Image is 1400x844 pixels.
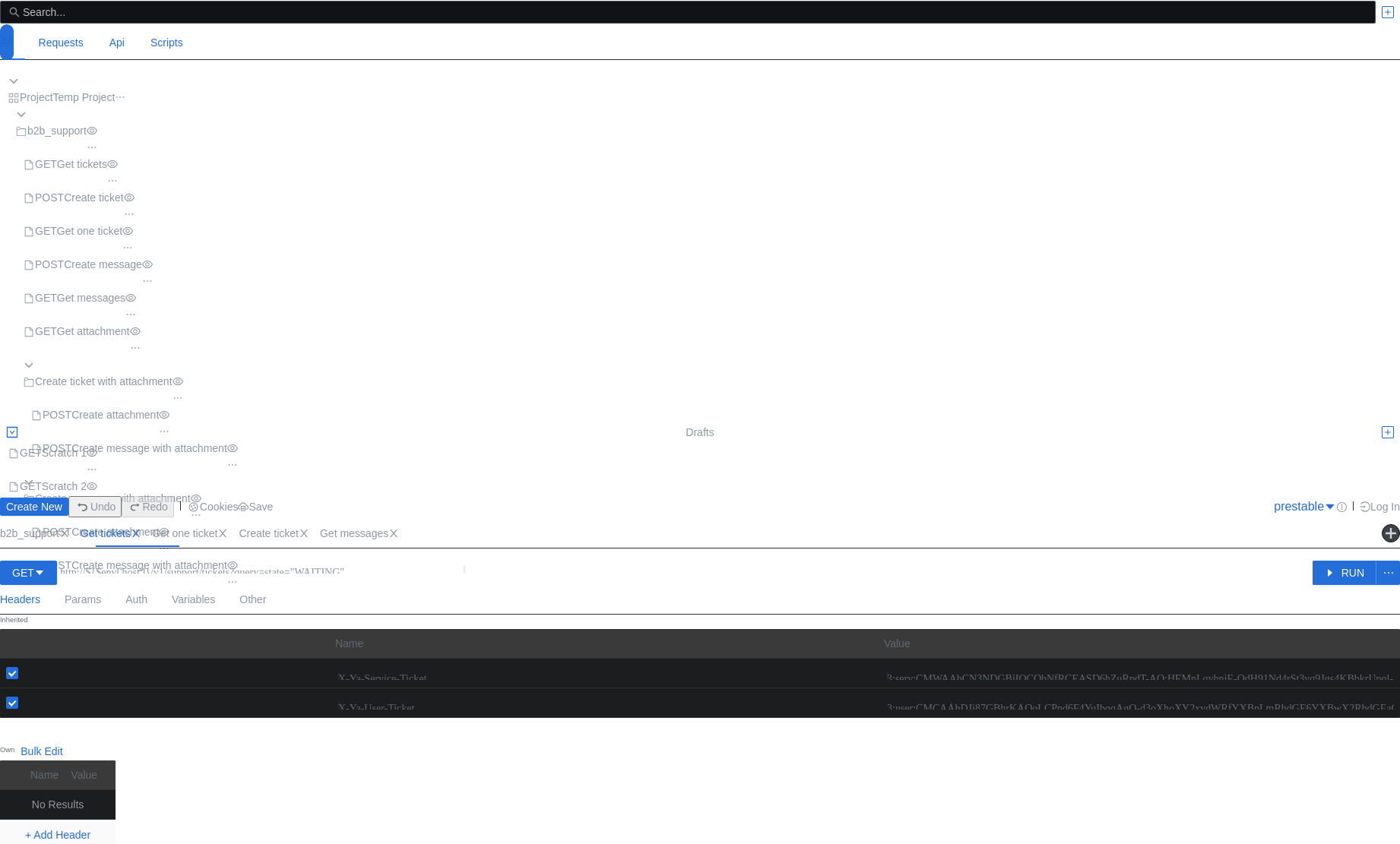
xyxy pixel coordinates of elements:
div: Scratch 2 [42,478,87,495]
button: Redo [122,496,173,517]
div: Get one ticket [152,525,237,542]
div: Create ticket with attachment [35,373,173,390]
span: POST [43,406,71,423]
div: Project [20,89,53,106]
div: Log In [1370,498,1400,515]
span: GET [35,289,57,306]
div: Create attachment [71,406,159,423]
button: Requests [38,24,84,61]
div: Cookies [200,498,239,515]
div: Get attachment [57,323,130,340]
div: Save [249,501,273,512]
div: Other [239,585,266,614]
button: Bulk Edit [14,742,68,760]
div: Temp Project [53,89,116,106]
div: Params [65,585,101,614]
div: Create ticket [64,189,124,206]
div: Get messages [320,525,408,542]
span: GET [35,323,57,340]
div: Redo [142,498,167,515]
div: b2b_support [27,122,87,139]
span: POST [35,256,64,273]
th: Name [329,629,878,659]
button: prestable [1313,495,1337,519]
div: Create ticket [239,525,318,542]
div: Get tickets [57,156,107,172]
th: Value [878,629,1400,659]
button: Undo [68,496,122,517]
div: Undo [90,498,116,515]
button: + Add Header [19,826,97,844]
div: GET [12,564,34,581]
button: RUN [1313,561,1376,585]
div: Create message [64,256,142,273]
th: Value [65,760,103,790]
div: Variables [172,585,215,614]
span: GET [20,478,42,495]
input: Search... [23,4,1367,21]
span: POST [35,189,64,206]
div: Auth [125,585,147,614]
span: GET [20,444,42,461]
div: Get messages [57,289,125,306]
nz-embed-empty: No Results [32,798,84,811]
div: Get tickets [81,525,150,542]
div: Get one ticket [57,223,122,239]
span: GET [35,156,57,172]
th: Name [24,760,65,790]
div: Scratch 1 [42,444,87,461]
button: Api [109,24,125,61]
div: Drafts [686,424,714,441]
span: GET [35,223,57,239]
div: prestable [1274,497,1324,516]
button: Scripts [150,24,184,61]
